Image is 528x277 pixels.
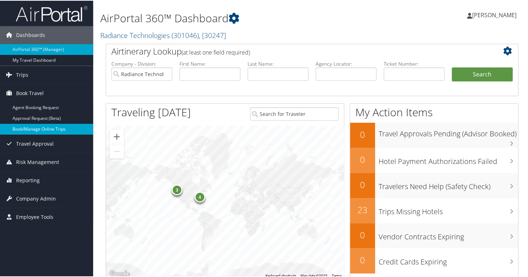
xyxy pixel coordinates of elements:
[350,128,375,140] h2: 0
[379,253,518,266] h3: Credit Cards Expiring
[350,222,518,248] a: 0Vendor Contracts Expiring
[179,60,240,67] label: First Name:
[110,144,124,158] button: Zoom out
[379,177,518,191] h3: Travelers Need Help (Safety Check)
[350,122,518,147] a: 0Travel Approvals Pending (Advisor Booked)
[16,152,59,170] span: Risk Management
[16,84,44,102] span: Book Travel
[100,30,226,39] a: Radiance Technologies
[379,152,518,166] h3: Hotel Payment Authorizations Failed
[16,207,53,225] span: Employee Tools
[16,5,87,22] img: airportal-logo.png
[350,197,518,222] a: 23Trips Missing Hotels
[332,273,342,277] a: Terms (opens in new tab)
[472,10,517,18] span: [PERSON_NAME]
[182,48,250,56] span: (at least one field required)
[111,60,172,67] label: Company - Division:
[16,65,28,83] span: Trips
[248,60,308,67] label: Last Name:
[350,203,375,215] h2: 23
[301,273,327,277] span: Map data ©2025
[250,107,339,120] input: Search for Traveler
[467,4,524,25] a: [PERSON_NAME]
[350,104,518,119] h1: My Action Items
[350,228,375,240] h2: 0
[16,171,40,189] span: Reporting
[384,60,445,67] label: Ticket Number:
[16,25,45,43] span: Dashboards
[316,60,376,67] label: Agency Locator:
[379,125,518,138] h3: Travel Approvals Pending (Advisor Booked)
[452,67,513,81] button: Search
[172,30,199,39] span: ( 301046 )
[350,147,518,172] a: 0Hotel Payment Authorizations Failed
[100,10,383,25] h1: AirPortal 360™ Dashboard
[350,172,518,197] a: 0Travelers Need Help (Safety Check)
[111,104,191,119] h1: Traveling [DATE]
[350,153,375,165] h2: 0
[172,184,182,194] div: 3
[110,129,124,143] button: Zoom in
[350,248,518,273] a: 0Credit Cards Expiring
[16,189,56,207] span: Company Admin
[379,227,518,241] h3: Vendor Contracts Expiring
[199,30,226,39] span: , [ 30247 ]
[111,44,478,57] h2: Airtinerary Lookup
[195,191,205,202] div: 4
[16,134,54,152] span: Travel Approval
[350,178,375,190] h2: 0
[379,202,518,216] h3: Trips Missing Hotels
[350,253,375,266] h2: 0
